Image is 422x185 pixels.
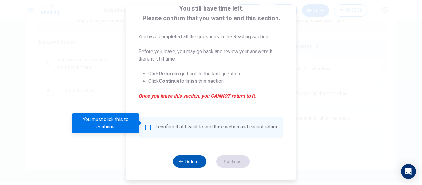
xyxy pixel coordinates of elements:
[138,33,284,40] p: You have completed all the questions in the Reading section.
[148,70,284,78] li: Click to go back to the last question
[159,78,180,84] strong: Continue
[155,124,278,131] div: I confirm that I want to end this section and cannot return.
[148,78,284,85] li: Click to finish this section.
[138,48,284,63] p: Before you leave, you may go back and review your answers if there is still time.
[173,155,206,168] button: Return
[72,113,139,133] div: You must click this to continue
[159,71,175,77] strong: Return
[144,124,152,131] span: You must click this to continue
[138,92,284,100] em: Once you leave this section, you CANNOT return to it.
[138,3,284,23] span: You still have time left. Please confirm that you want to end this section.
[216,155,249,168] button: Continue
[401,164,416,179] div: Open Intercom Messenger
